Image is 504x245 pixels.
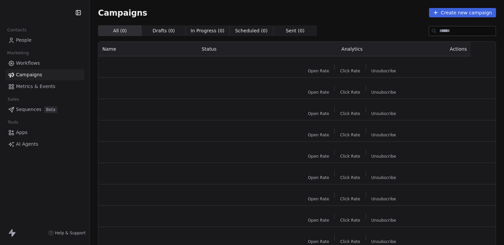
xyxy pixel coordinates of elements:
span: Click Rate [340,132,360,138]
span: Click Rate [340,218,360,223]
a: AI Agents [5,139,84,150]
span: Click Rate [340,154,360,159]
th: Analytics [288,42,416,56]
span: Campaigns [16,71,42,78]
span: Open Rate [308,239,329,244]
span: Unsubscribe [371,175,396,180]
span: Sent ( 0 ) [286,27,304,34]
span: Unsubscribe [371,68,396,74]
span: Open Rate [308,132,329,138]
a: Metrics & Events [5,81,84,92]
a: Campaigns [5,69,84,80]
span: Unsubscribe [371,111,396,116]
span: Open Rate [308,68,329,74]
span: Unsubscribe [371,132,396,138]
span: Click Rate [340,239,360,244]
span: Open Rate [308,196,329,202]
th: Name [98,42,198,56]
span: Contacts [4,25,29,35]
span: Unsubscribe [371,239,396,244]
span: Unsubscribe [371,154,396,159]
span: Beta [44,106,57,113]
a: Help & Support [48,230,86,236]
span: Open Rate [308,175,329,180]
span: Click Rate [340,68,360,74]
span: Unsubscribe [371,196,396,202]
span: Click Rate [340,196,360,202]
span: Scheduled ( 0 ) [235,27,268,34]
span: Unsubscribe [371,90,396,95]
button: Create new campaign [429,8,496,17]
span: In Progress ( 0 ) [191,27,225,34]
span: Open Rate [308,90,329,95]
span: Click Rate [340,111,360,116]
span: Unsubscribe [371,218,396,223]
a: SequencesBeta [5,104,84,115]
span: Help & Support [55,230,86,236]
a: People [5,35,84,46]
span: Sales [5,94,22,104]
span: Open Rate [308,111,329,116]
span: Workflows [16,60,40,67]
span: Tools [5,117,21,127]
span: Campaigns [98,8,147,17]
span: Click Rate [340,90,360,95]
span: Metrics & Events [16,83,55,90]
span: Drafts ( 0 ) [153,27,175,34]
a: Workflows [5,58,84,69]
a: Apps [5,127,84,138]
span: People [16,37,32,44]
span: Open Rate [308,154,329,159]
th: Actions [416,42,471,56]
span: Sequences [16,106,41,113]
span: Apps [16,129,28,136]
span: AI Agents [16,141,38,148]
span: Click Rate [340,175,360,180]
span: Marketing [4,48,32,58]
th: Status [198,42,288,56]
span: Open Rate [308,218,329,223]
